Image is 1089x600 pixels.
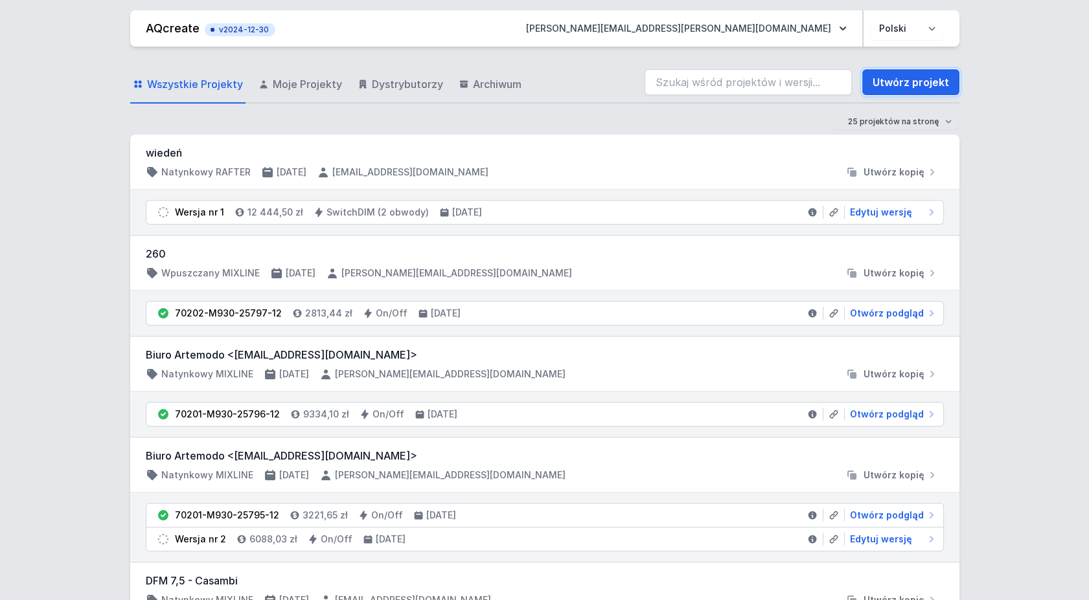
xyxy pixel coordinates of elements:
span: Utwórz kopię [864,166,924,179]
h4: [EMAIL_ADDRESS][DOMAIN_NAME] [332,166,488,179]
a: Utwórz projekt [862,69,959,95]
a: Wszystkie Projekty [130,66,246,104]
h4: 2813,44 zł [305,307,352,320]
select: Wybierz język [871,17,944,40]
h4: 3221,65 zł [303,509,348,522]
button: Utwórz kopię [840,368,944,381]
button: v2024-12-30 [205,21,275,36]
div: Wersja nr 1 [175,206,224,219]
h4: Natynkowy MIXLINE [161,368,253,381]
span: Wszystkie Projekty [147,76,243,92]
a: Dystrybutorzy [355,66,446,104]
h3: wiedeń [146,145,944,161]
span: Utwórz kopię [864,469,924,482]
h4: [DATE] [452,206,482,219]
h4: [DATE] [426,509,456,522]
img: draft.svg [157,533,170,546]
span: Otwórz podgląd [850,509,924,522]
div: 70201-M930-25795-12 [175,509,279,522]
a: Archiwum [456,66,524,104]
span: Dystrybutorzy [372,76,443,92]
h4: [DATE] [431,307,461,320]
div: 70202-M930-25797-12 [175,307,282,320]
button: Utwórz kopię [840,166,944,179]
h4: On/Off [373,408,404,421]
a: AQcreate [146,21,200,35]
h3: Biuro Artemodo <[EMAIL_ADDRESS][DOMAIN_NAME]> [146,347,944,362]
h4: SwitchDIM (2 obwody) [327,206,429,219]
span: Moje Projekty [273,76,342,92]
h4: [DATE] [279,469,309,482]
h4: [DATE] [376,533,406,546]
h4: [PERSON_NAME][EMAIL_ADDRESS][DOMAIN_NAME] [341,267,572,280]
a: Otwórz podgląd [845,509,938,522]
span: Edytuj wersję [850,533,912,546]
button: Utwórz kopię [840,469,944,482]
button: Utwórz kopię [840,267,944,280]
h4: Natynkowy RAFTER [161,166,251,179]
a: Otwórz podgląd [845,307,938,320]
h4: [DATE] [279,368,309,381]
span: Utwórz kopię [864,368,924,381]
h3: Biuro Artemodo <[EMAIL_ADDRESS][DOMAIN_NAME]> [146,448,944,463]
h4: On/Off [321,533,352,546]
a: Otwórz podgląd [845,408,938,421]
h4: [PERSON_NAME][EMAIL_ADDRESS][DOMAIN_NAME] [335,368,566,381]
img: draft.svg [157,206,170,219]
h4: [PERSON_NAME][EMAIL_ADDRESS][DOMAIN_NAME] [335,469,566,482]
h4: [DATE] [428,408,457,421]
h3: DFM 7,5 - Casambi [146,573,944,588]
h4: Wpuszczany MIXLINE [161,267,260,280]
span: v2024-12-30 [211,25,269,35]
h4: 6088,03 zł [249,533,297,546]
h4: [DATE] [286,267,315,280]
div: 70201-M930-25796-12 [175,408,280,421]
h4: On/Off [376,307,407,320]
span: Utwórz kopię [864,267,924,280]
div: Wersja nr 2 [175,533,226,546]
input: Szukaj wśród projektów i wersji... [645,69,852,95]
span: Archiwum [473,76,522,92]
h4: 9334,10 zł [303,408,349,421]
h3: 260 [146,246,944,261]
a: Edytuj wersję [845,533,938,546]
h4: On/Off [371,509,403,522]
h4: Natynkowy MIXLINE [161,469,253,482]
h4: 12 444,50 zł [247,206,303,219]
a: Edytuj wersję [845,206,938,219]
span: Otwórz podgląd [850,408,924,421]
button: [PERSON_NAME][EMAIL_ADDRESS][PERSON_NAME][DOMAIN_NAME] [516,17,857,40]
h4: [DATE] [277,166,306,179]
span: Otwórz podgląd [850,307,924,320]
a: Moje Projekty [256,66,345,104]
span: Edytuj wersję [850,206,912,219]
